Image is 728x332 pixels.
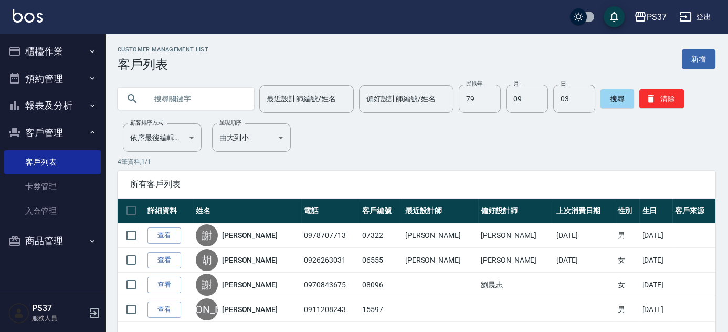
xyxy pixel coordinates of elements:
[4,174,101,199] a: 卡券管理
[647,11,667,24] div: PS37
[301,248,360,273] td: 0926263031
[360,248,403,273] td: 06555
[554,199,615,223] th: 上次消費日期
[301,223,360,248] td: 0978707713
[32,303,86,314] h5: PS37
[4,65,101,92] button: 預約管理
[478,199,554,223] th: 偏好設計師
[360,273,403,297] td: 08096
[4,199,101,223] a: 入金管理
[403,199,478,223] th: 最近設計師
[403,223,478,248] td: [PERSON_NAME]
[147,227,181,244] a: 查看
[301,199,360,223] th: 電話
[672,199,715,223] th: 客戶來源
[118,57,208,72] h3: 客戶列表
[639,297,672,322] td: [DATE]
[639,223,672,248] td: [DATE]
[615,297,639,322] td: 男
[196,224,218,246] div: 謝
[145,199,193,223] th: 詳細資料
[123,123,202,152] div: 依序最後編輯時間
[301,297,360,322] td: 0911208243
[478,223,554,248] td: [PERSON_NAME]
[147,277,181,293] a: 查看
[4,119,101,147] button: 客戶管理
[222,279,278,290] a: [PERSON_NAME]
[219,119,241,127] label: 呈現順序
[466,80,482,88] label: 民國年
[32,314,86,323] p: 服務人員
[222,230,278,241] a: [PERSON_NAME]
[639,89,684,108] button: 清除
[360,223,403,248] td: 07322
[147,302,181,318] a: 查看
[130,119,163,127] label: 顧客排序方式
[478,248,554,273] td: [PERSON_NAME]
[4,92,101,119] button: 報表及分析
[360,199,403,223] th: 客戶編號
[554,223,615,248] td: [DATE]
[639,273,672,297] td: [DATE]
[600,89,634,108] button: 搜尋
[630,6,671,28] button: PS37
[615,199,639,223] th: 性別
[4,38,101,65] button: 櫃檯作業
[147,85,246,113] input: 搜尋關鍵字
[675,7,715,27] button: 登出
[360,297,403,322] td: 15597
[118,46,208,53] h2: Customer Management List
[615,223,639,248] td: 男
[222,255,278,265] a: [PERSON_NAME]
[554,248,615,273] td: [DATE]
[615,248,639,273] td: 女
[13,9,43,23] img: Logo
[639,199,672,223] th: 生日
[222,304,278,315] a: [PERSON_NAME]
[196,274,218,296] div: 謝
[193,199,301,223] th: 姓名
[301,273,360,297] td: 0970843675
[682,49,715,69] a: 新增
[147,252,181,268] a: 查看
[615,273,639,297] td: 女
[4,150,101,174] a: 客戶列表
[196,298,218,320] div: [PERSON_NAME]
[513,80,519,88] label: 月
[561,80,566,88] label: 日
[604,6,625,27] button: save
[639,248,672,273] td: [DATE]
[403,248,478,273] td: [PERSON_NAME]
[8,303,29,324] img: Person
[212,123,291,152] div: 由大到小
[4,227,101,255] button: 商品管理
[196,249,218,271] div: 胡
[478,273,554,297] td: 劉晨志
[130,179,703,190] span: 所有客戶列表
[118,157,715,167] p: 4 筆資料, 1 / 1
